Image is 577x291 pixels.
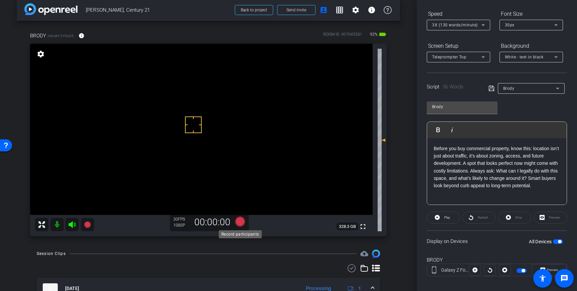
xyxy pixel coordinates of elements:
[427,212,460,224] button: Play
[427,83,479,91] div: Script
[359,223,367,231] mat-icon: fullscreen
[178,217,185,222] span: FPS
[427,40,490,52] div: Screen Setup
[360,250,368,258] mat-icon: cloud_upload
[36,50,45,58] mat-icon: settings
[547,268,558,272] span: Preview
[427,230,567,252] div: Display on Devices
[337,223,358,231] span: 328.3 GB
[434,145,560,190] p: Before you buy commercial property, know this: location isn’t just about traffic, it’s about zoni...
[241,8,267,12] span: Back to project
[320,6,328,14] mat-icon: account_box
[78,33,84,39] mat-icon: info
[286,7,306,13] span: Send invite
[379,30,387,38] mat-icon: battery_std
[277,5,316,15] button: Send invite
[360,250,368,258] span: Destinations for your clips
[427,256,567,264] div: BRODY
[432,55,466,59] span: Teleprompter Top
[368,6,376,14] mat-icon: info
[372,250,380,258] img: Session clips
[503,86,515,91] span: Brody
[539,274,547,282] mat-icon: accessibility
[560,274,568,282] mat-icon: message
[532,264,567,276] button: Preview
[30,32,46,39] span: BRODY
[444,216,450,219] span: Play
[443,84,463,90] span: 56 Words
[500,40,563,52] div: Background
[37,250,66,257] div: Session Clips
[323,31,362,41] div: ROOM ID: 907045581
[432,103,492,111] input: Title
[441,267,469,274] div: Galaxy Z Fold5
[352,6,360,14] mat-icon: settings
[173,223,190,228] div: 1080P
[173,217,190,222] div: 30
[505,55,544,59] span: White - text in black
[378,136,386,144] mat-icon: 0 dB
[427,8,490,20] div: Speed
[24,3,77,15] img: app-logo
[48,33,73,38] span: Galaxy Z Fold5
[235,5,273,15] button: Back to project
[505,23,515,27] span: 30px
[336,6,344,14] mat-icon: grid_on
[369,29,379,40] span: 92%
[86,3,231,17] span: [PERSON_NAME], Century 21
[500,8,563,20] div: Font Size
[190,217,235,228] div: 00:00:00
[432,23,478,27] span: 3X (130 words/minute)
[219,230,262,238] div: Record participants
[529,238,553,245] label: All Devices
